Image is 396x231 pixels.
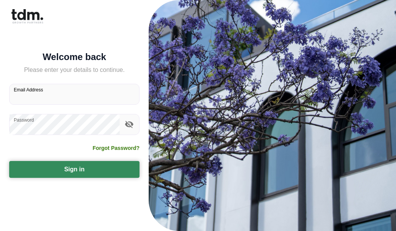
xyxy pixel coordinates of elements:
label: Password [14,117,34,123]
button: Sign in [9,161,140,178]
h5: Please enter your details to continue. [9,65,140,75]
h5: Welcome back [9,53,140,61]
button: toggle password visibility [123,118,136,131]
label: Email Address [14,86,43,93]
a: Forgot Password? [93,144,140,152]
